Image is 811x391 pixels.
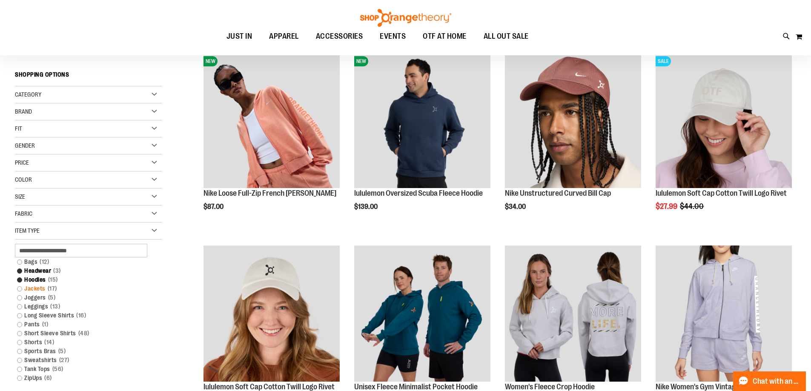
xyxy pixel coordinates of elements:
[505,203,527,211] span: $34.00
[13,347,154,356] a: Sports Bras5
[37,257,51,266] span: 12
[15,159,29,166] span: Price
[15,142,35,149] span: Gender
[354,245,490,383] a: Unisex Fleece Minimalist Pocket Hoodie
[753,377,801,385] span: Chat with an Expert
[354,382,478,391] a: Unisex Fleece Minimalist Pocket Hoodie
[203,56,218,66] span: NEW
[50,365,66,374] span: 56
[203,245,340,383] a: Main view of 2024 Convention lululemon Soft Cap Cotton Twill Logo Rivet
[13,329,154,338] a: Short Sleeve Shirts48
[13,257,154,266] a: Bags12
[505,382,595,391] a: Women's Fleece Crop Hoodie
[359,9,453,27] img: Shop Orangetheory
[56,347,68,356] span: 5
[15,125,22,132] span: Fit
[501,48,645,232] div: product
[76,329,92,338] span: 48
[203,189,336,197] a: Nike Loose Full-Zip French [PERSON_NAME]
[733,371,806,391] button: Chat with an Expert
[15,227,40,234] span: Item Type
[505,189,611,197] a: Nike Unstructured Curved Bill Cap
[226,27,252,46] span: JUST IN
[354,245,490,382] img: Unisex Fleece Minimalist Pocket Hoodie
[203,52,340,188] img: Nike Loose Full-Zip French Terry Hoodie
[13,356,154,365] a: Sweatshirts27
[354,189,483,197] a: lululemon Oversized Scuba Fleece Hoodie
[51,266,63,275] span: 3
[46,293,58,302] span: 5
[15,193,25,200] span: Size
[42,374,54,382] span: 6
[15,176,32,183] span: Color
[203,382,335,391] a: lululemon Soft Cap Cotton Twill Logo Rivet
[354,52,490,188] img: lululemon Oversized Scuba Fleece Hoodie
[505,52,641,189] a: Nike Unstructured Curved Bill Cap
[656,56,671,66] span: SALE
[40,320,51,329] span: 1
[15,108,32,115] span: Brand
[354,56,368,66] span: NEW
[656,52,792,188] img: OTF lululemon Soft Cap Cotton Twill Logo Rivet Khaki
[380,27,406,46] span: EVENTS
[656,202,679,211] span: $27.99
[13,320,154,329] a: Pants1
[651,48,796,232] div: product
[656,189,787,197] a: lululemon Soft Cap Cotton Twill Logo Rivet
[13,338,154,347] a: Shorts14
[13,275,154,284] a: Hoodies15
[484,27,529,46] span: ALL OUT SALE
[13,311,154,320] a: Long Sleeve Shirts16
[350,48,495,232] div: product
[505,52,641,188] img: Nike Unstructured Curved Bill Cap
[203,203,225,211] span: $87.00
[656,245,792,382] img: Product image for Nike Gym Vintage Easy Full Zip Hoodie
[505,245,641,383] a: Product image for Womens Fleece Crop Hoodie
[48,302,62,311] span: 13
[13,374,154,382] a: ZipUps6
[13,365,154,374] a: Tank Tops56
[15,67,162,86] strong: Shopping Options
[199,48,344,232] div: product
[423,27,467,46] span: OTF AT HOME
[354,52,490,189] a: lululemon Oversized Scuba Fleece HoodieNEW
[656,245,792,383] a: Product image for Nike Gym Vintage Easy Full Zip Hoodie
[13,266,154,275] a: Headwear3
[15,91,41,98] span: Category
[269,27,299,46] span: APPAREL
[203,52,340,189] a: Nike Loose Full-Zip French Terry HoodieNEW
[13,284,154,293] a: Jackets17
[74,311,88,320] span: 16
[13,302,154,311] a: Leggings13
[42,338,56,347] span: 14
[203,245,340,382] img: Main view of 2024 Convention lululemon Soft Cap Cotton Twill Logo Rivet
[354,203,379,211] span: $139.00
[57,356,72,365] span: 27
[680,202,705,211] span: $44.00
[46,284,59,293] span: 17
[15,210,32,217] span: Fabric
[46,275,60,284] span: 15
[13,293,154,302] a: Joggers5
[316,27,363,46] span: ACCESSORIES
[656,52,792,189] a: OTF lululemon Soft Cap Cotton Twill Logo Rivet KhakiSALE
[505,245,641,382] img: Product image for Womens Fleece Crop Hoodie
